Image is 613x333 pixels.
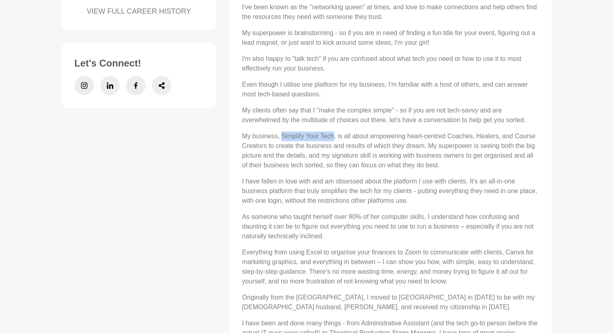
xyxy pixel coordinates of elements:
[75,57,204,69] h3: Let's Connect!
[242,131,539,170] p: My business, Simplify Your Tech, is all about empowering heart-centred Coaches, Healers, and Cour...
[75,76,94,95] a: Instagram
[242,212,539,241] p: As someone who taught herself over 90% of her computer skills, I understand how confusing and dau...
[242,248,539,286] p: Everything from using Excel to organise your finances to Zoom to communicate with clients, Canva ...
[242,106,539,125] p: My clients often say that I "make the complex simple" - so if you are not tech-savvy and are over...
[75,6,204,17] a: VIEW FULL CAREER HISTORY
[152,76,171,95] a: Share
[100,76,120,95] a: LinkedIn
[242,2,539,22] p: I've been known as the "networking queen" at times, and love to make connections and help others ...
[242,28,539,48] p: My superpower is brainstorming - so if you are in need of finding a fun title for your event, fig...
[242,80,539,99] p: Even though I utilise one platform for my business, I'm familiar with a host of others, and can a...
[242,293,539,312] p: Originally from the [GEOGRAPHIC_DATA], I moved to [GEOGRAPHIC_DATA] in [DATE] to be with my [DEMO...
[242,54,539,73] p: I'm also happy to "talk tech" if you are confused about what tech you need or how to use it to mo...
[126,76,145,95] a: Facebook
[242,177,539,206] p: I have fallen in love with and am obsessed about the platform I use with clients. It's an all-in-...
